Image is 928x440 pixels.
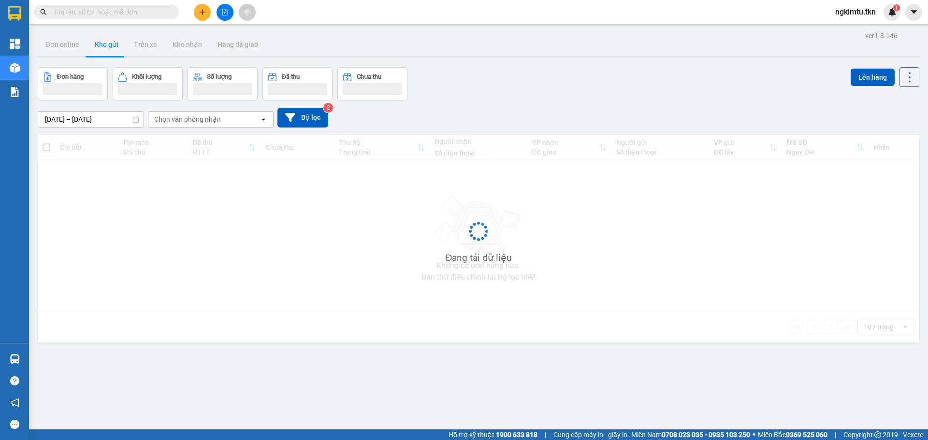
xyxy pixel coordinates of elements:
button: Khối lượng [113,67,183,100]
div: ver 1.8.146 [865,30,898,41]
img: logo-vxr [8,6,21,21]
div: Chưa thu [357,73,381,80]
div: Số lượng [207,73,232,80]
span: | [835,429,836,440]
span: Miền Bắc [758,429,827,440]
span: file-add [221,9,228,15]
button: Đơn online [38,33,87,56]
img: dashboard-icon [10,39,20,49]
span: 1 [895,4,898,11]
button: Chưa thu [337,67,407,100]
button: aim [239,4,256,21]
strong: 0369 525 060 [786,431,827,439]
img: icon-new-feature [888,8,897,16]
sup: 2 [323,103,333,113]
button: Đơn hàng [38,67,108,100]
button: Số lượng [188,67,258,100]
strong: 1900 633 818 [496,431,537,439]
div: Đang tải dữ liệu [446,251,512,265]
div: Khối lượng [132,73,161,80]
img: warehouse-icon [10,354,20,364]
span: copyright [874,431,881,438]
strong: 0708 023 035 - 0935 103 250 [662,431,750,439]
span: search [40,9,47,15]
img: warehouse-icon [10,63,20,73]
button: file-add [217,4,233,21]
span: notification [10,398,19,407]
button: Kho nhận [165,33,210,56]
button: caret-down [905,4,922,21]
span: ngkimtu.tkn [827,6,884,18]
div: Đã thu [282,73,300,80]
input: Select a date range. [38,112,144,127]
div: Đơn hàng [57,73,84,80]
span: question-circle [10,376,19,385]
sup: 1 [893,4,900,11]
svg: open [260,115,267,123]
span: | [545,429,546,440]
div: Chọn văn phòng nhận [154,114,221,124]
button: Hàng đã giao [210,33,266,56]
span: message [10,420,19,429]
span: Cung cấp máy in - giấy in: [553,429,629,440]
button: Lên hàng [851,69,895,86]
button: Kho gửi [87,33,126,56]
button: Trên xe [126,33,165,56]
span: plus [199,9,206,15]
span: Miền Nam [631,429,750,440]
img: solution-icon [10,87,20,97]
input: Tìm tên, số ĐT hoặc mã đơn [53,7,167,17]
button: Bộ lọc [277,108,328,128]
button: plus [194,4,211,21]
span: caret-down [910,8,918,16]
span: aim [244,9,250,15]
button: Đã thu [262,67,333,100]
span: Hỗ trợ kỹ thuật: [449,429,537,440]
span: ⚪️ [753,433,755,437]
